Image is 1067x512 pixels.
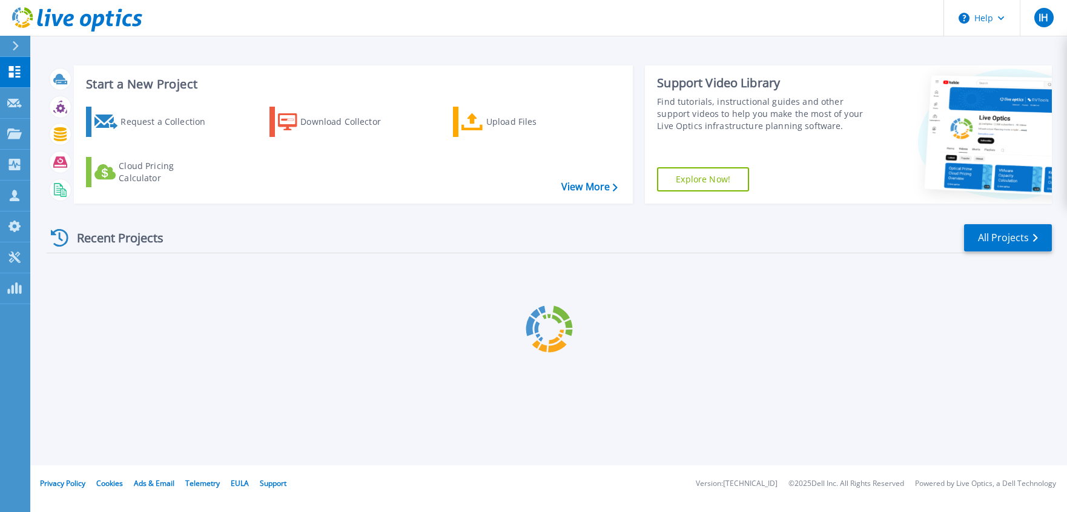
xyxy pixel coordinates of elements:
[121,110,217,134] div: Request a Collection
[185,478,220,488] a: Telemetry
[300,110,397,134] div: Download Collector
[1039,13,1048,22] span: IH
[86,157,221,187] a: Cloud Pricing Calculator
[47,223,180,253] div: Recent Projects
[915,480,1056,488] li: Powered by Live Optics, a Dell Technology
[119,160,216,184] div: Cloud Pricing Calculator
[696,480,778,488] li: Version: [TECHNICAL_ID]
[40,478,85,488] a: Privacy Policy
[269,107,405,137] a: Download Collector
[96,478,123,488] a: Cookies
[561,181,618,193] a: View More
[486,110,583,134] div: Upload Files
[788,480,904,488] li: © 2025 Dell Inc. All Rights Reserved
[657,75,864,91] div: Support Video Library
[964,224,1052,251] a: All Projects
[453,107,588,137] a: Upload Files
[86,78,617,91] h3: Start a New Project
[260,478,286,488] a: Support
[86,107,221,137] a: Request a Collection
[657,96,864,132] div: Find tutorials, instructional guides and other support videos to help you make the most of your L...
[657,167,749,191] a: Explore Now!
[231,478,249,488] a: EULA
[134,478,174,488] a: Ads & Email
